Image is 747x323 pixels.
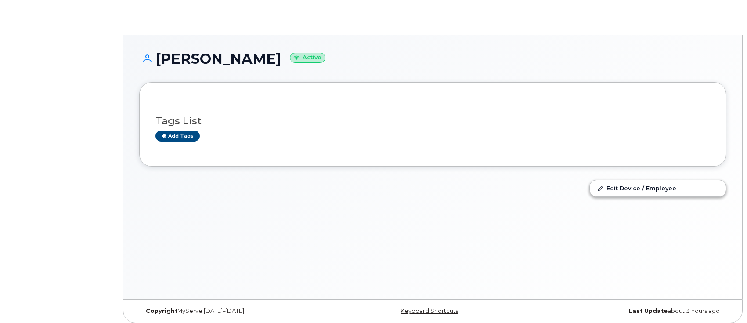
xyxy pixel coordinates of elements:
a: Edit Device / Employee [590,180,726,196]
div: about 3 hours ago [530,308,726,315]
a: Add tags [155,131,200,142]
a: Keyboard Shortcuts [401,308,458,314]
h1: [PERSON_NAME] [139,51,726,66]
small: Active [290,53,325,63]
h3: Tags List [155,116,710,127]
strong: Copyright [146,308,177,314]
div: MyServe [DATE]–[DATE] [139,308,335,315]
strong: Last Update [629,308,668,314]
